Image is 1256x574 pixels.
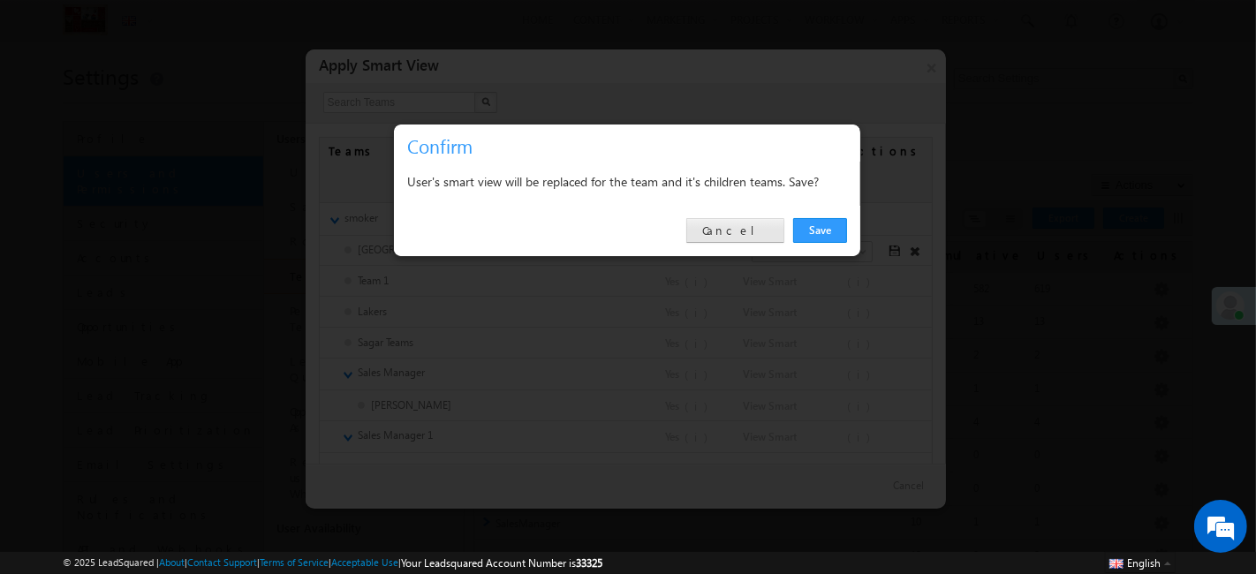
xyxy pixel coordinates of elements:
div: Chat with us now [92,93,297,116]
a: About [159,556,185,568]
div: User's smart view will be replaced for the team and it's children teams. Save? [407,170,847,195]
span: Your Leadsquared Account Number is [401,556,602,570]
a: Contact Support [187,556,257,568]
img: d_60004797649_company_0_60004797649 [30,93,74,116]
span: English [1128,556,1161,570]
span: 33325 [576,556,602,570]
a: Terms of Service [260,556,329,568]
a: Cancel [686,218,784,243]
a: Save [793,218,847,243]
a: Acceptable Use [331,556,398,568]
div: Minimize live chat window [290,9,332,51]
h3: Confirm [407,131,854,162]
em: Start Chat [240,447,321,471]
span: © 2025 LeadSquared | | | | | [63,555,602,571]
textarea: Type your message and hit 'Enter' [23,163,322,433]
button: English [1105,552,1176,573]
